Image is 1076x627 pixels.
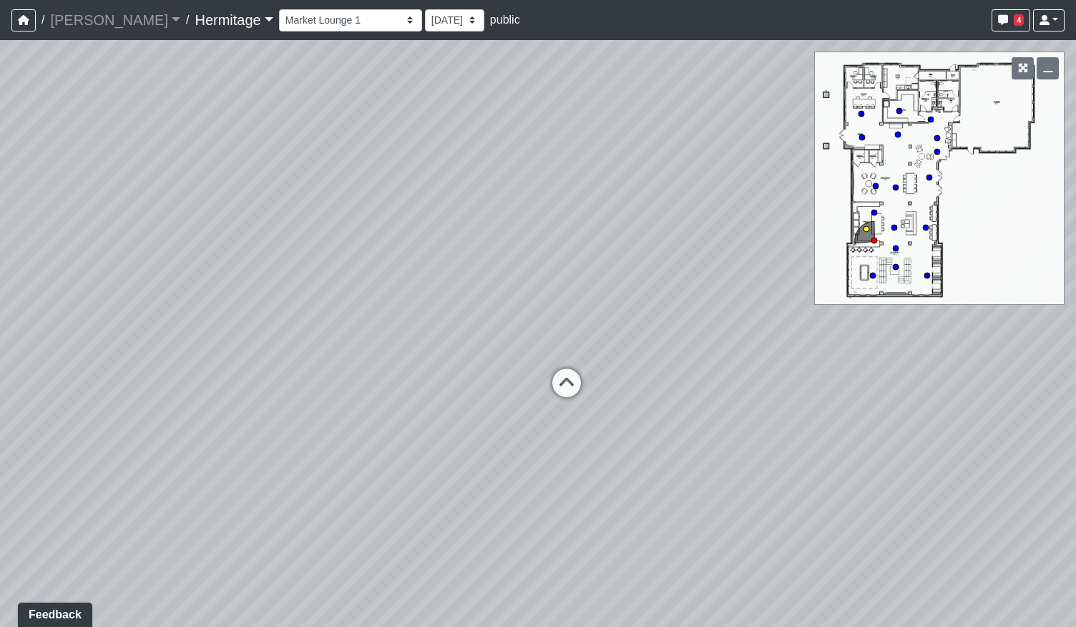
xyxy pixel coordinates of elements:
button: 4 [992,9,1030,31]
span: / [36,6,50,34]
span: public [490,14,520,26]
a: Hermitage [195,6,273,34]
iframe: Ybug feedback widget [11,598,95,627]
a: [PERSON_NAME] [50,6,180,34]
span: 4 [1014,14,1024,26]
span: / [180,6,195,34]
